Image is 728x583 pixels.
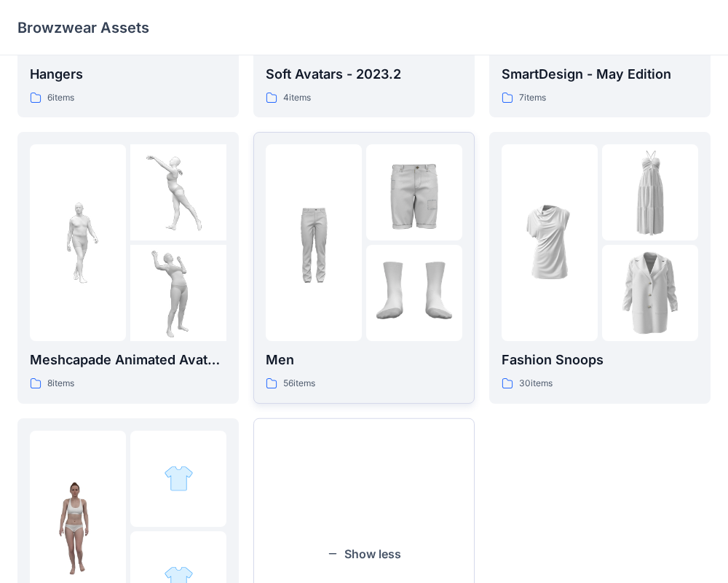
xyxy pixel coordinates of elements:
[489,132,711,404] a: folder 1folder 2folder 3Fashion Snoops30items
[30,350,226,370] p: Meshcapade Animated Avatars
[502,64,698,85] p: SmartDesign - May Edition
[502,195,598,291] img: folder 1
[283,90,311,106] p: 4 items
[47,376,74,391] p: 8 items
[30,195,126,291] img: folder 1
[366,144,462,240] img: folder 2
[266,350,462,370] p: Men
[266,64,462,85] p: Soft Avatars - 2023.2
[502,350,698,370] p: Fashion Snoops
[366,245,462,341] img: folder 3
[519,90,546,106] p: 7 items
[30,481,126,577] img: folder 1
[17,132,239,404] a: folder 1folder 2folder 3Meshcapade Animated Avatars8items
[602,144,698,240] img: folder 2
[164,463,194,493] img: folder 2
[519,376,553,391] p: 30 items
[266,195,362,291] img: folder 1
[130,144,226,240] img: folder 2
[130,245,226,341] img: folder 3
[602,245,698,341] img: folder 3
[283,376,315,391] p: 56 items
[47,90,74,106] p: 6 items
[17,17,149,38] p: Browzwear Assets
[253,132,475,404] a: folder 1folder 2folder 3Men56items
[30,64,226,85] p: Hangers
